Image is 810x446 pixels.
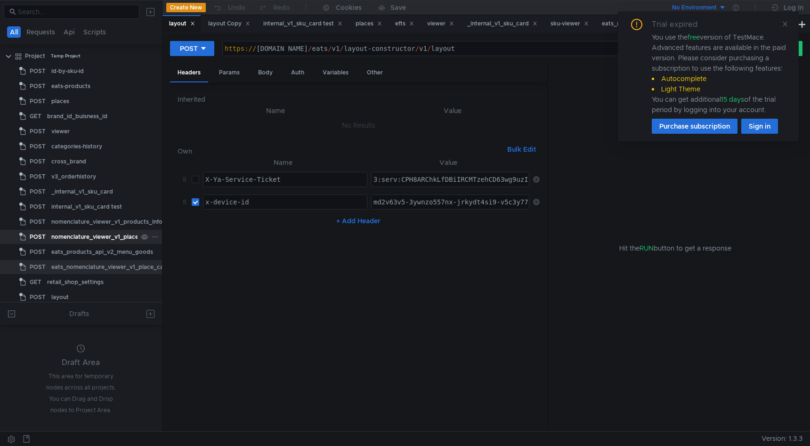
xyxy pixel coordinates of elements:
div: layout [51,290,69,304]
li: Light Theme [652,84,787,94]
th: Name [185,105,365,116]
div: layout Copy [208,19,250,29]
span: POST [30,139,46,154]
span: 15 days [721,95,744,104]
span: Version: 1.3.3 [761,432,802,446]
span: POST [30,230,46,244]
span: POST [30,64,46,78]
button: Purchase subscription [652,119,737,134]
div: id-by-sku-id [51,64,84,78]
input: Search... [18,7,134,17]
div: Cookies [336,2,362,13]
div: Redo [273,2,290,13]
span: GET [30,275,41,289]
div: Params [211,64,247,81]
span: POST [30,245,46,259]
span: RUN [640,244,654,252]
div: Temp Project [51,49,81,63]
span: POST [30,290,46,304]
div: Body [251,64,280,81]
span: POST [30,124,46,138]
button: Bulk Edit [503,144,540,155]
div: efts [395,19,414,29]
span: POST [30,215,46,229]
div: nomenclature_viewer_v1_products_info [51,215,162,229]
th: Value [367,157,529,168]
button: Sign in [741,119,778,134]
div: POST [180,43,198,54]
button: Requests [24,26,58,38]
th: Name [199,157,367,168]
div: internal_v1_sku_card test [263,19,342,29]
div: sku-viewer [551,19,589,29]
button: Create New [166,3,206,12]
div: places [356,19,382,29]
h6: Own [178,146,503,157]
button: Redo [252,0,296,15]
div: eats_nomenclature_viewer_v1_place_categories_get-children [602,19,782,29]
div: You use the version of TestMace. Advanced features are available in the paid version. Please cons... [652,32,787,115]
span: POST [30,170,46,184]
span: POST [30,260,46,274]
nz-embed-empty: No Results [342,121,375,130]
span: GET [30,109,41,123]
div: You can get additional of the trial period by logging into your account. [652,94,787,115]
span: POST [30,94,46,108]
span: POST [30,200,46,214]
div: Save [390,4,406,11]
div: No Environment [672,3,717,12]
span: free [688,33,700,41]
div: eats_products_api_v2_menu_goods [51,245,153,259]
div: eats_nomenclature_viewer_v1_place_categories_get-children [51,260,223,274]
div: layout [169,19,195,29]
li: Autocomplete [652,73,787,84]
div: Undo [228,2,245,13]
div: Variables [315,64,356,81]
span: POST [30,185,46,199]
span: POST [30,154,46,169]
div: v3_orderhistory [51,170,96,184]
div: brand_id_buisness_id [47,109,107,123]
div: eats-products [51,79,90,93]
div: viewer [427,19,454,29]
div: Log In [784,2,803,13]
div: internal_v1_sku_card test [51,200,122,214]
span: POST [30,79,46,93]
span: Hit the button to get a response [619,243,731,253]
h6: Inherited [178,94,540,105]
div: Other [359,64,390,81]
div: nomenclature_viewer_v1_place_products_info [51,230,181,244]
button: All [7,26,21,38]
div: cross_brand [51,154,86,169]
button: POST [170,41,214,56]
div: viewer [51,124,70,138]
button: Api [61,26,78,38]
div: Trial expired [652,19,709,30]
button: Scripts [81,26,109,38]
div: Drafts [69,308,89,319]
button: + Add Header [332,215,384,227]
div: Project [25,49,45,63]
button: Undo [206,0,252,15]
div: places [51,94,69,108]
th: Value [365,105,540,116]
div: _internal_v1_sku_card [467,19,537,29]
div: retail_shop_settings [47,275,104,289]
div: _internal_v1_sku_card [51,185,113,199]
div: Headers [170,64,208,82]
div: categories-history [51,139,102,154]
div: Auth [283,64,312,81]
